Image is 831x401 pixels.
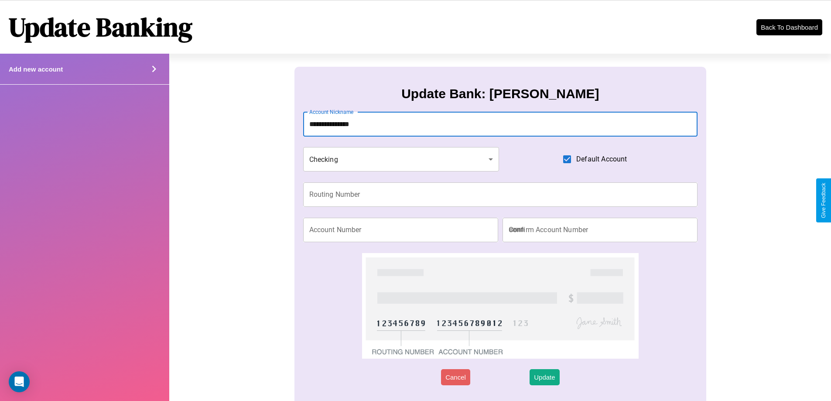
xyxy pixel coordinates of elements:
div: Open Intercom Messenger [9,371,30,392]
h1: Update Banking [9,9,192,45]
button: Cancel [441,369,470,385]
img: check [362,253,638,359]
button: Update [530,369,559,385]
label: Account Nickname [309,108,354,116]
div: Checking [303,147,499,171]
div: Give Feedback [821,183,827,218]
button: Back To Dashboard [756,19,822,35]
h4: Add new account [9,65,63,73]
h3: Update Bank: [PERSON_NAME] [401,86,599,101]
span: Default Account [576,154,627,165]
